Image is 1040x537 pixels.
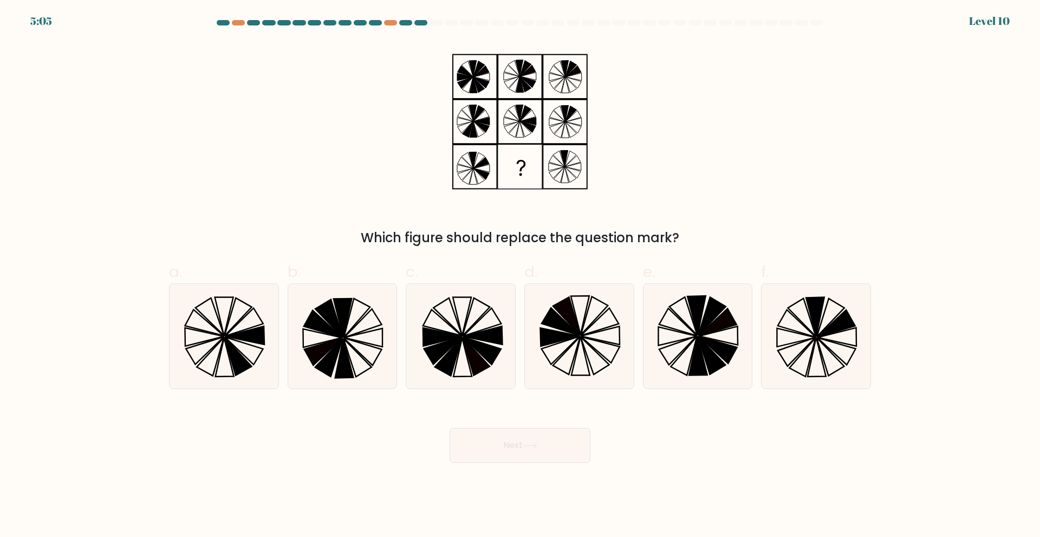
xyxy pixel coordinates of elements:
[643,261,655,282] span: e.
[406,261,418,282] span: c.
[450,428,590,463] button: Next
[169,261,182,282] span: a.
[524,261,537,282] span: d.
[288,261,301,282] span: b.
[30,13,52,29] div: 5:05
[175,228,864,248] div: Which figure should replace the question mark?
[969,13,1010,29] div: Level 10
[761,261,769,282] span: f.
